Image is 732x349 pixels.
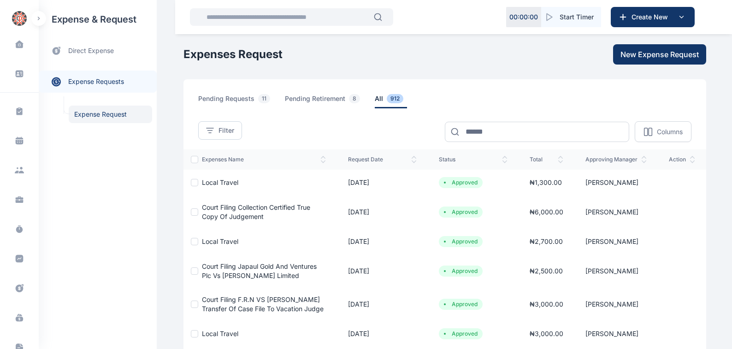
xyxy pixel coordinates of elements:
a: Local Travel [202,237,238,245]
span: ₦ 1,300.00 [530,178,562,186]
li: Approved [443,238,479,245]
a: expense requests [39,71,157,93]
span: approving manager [585,156,647,163]
span: 11 [258,94,270,103]
td: [PERSON_NAME] [574,254,658,288]
span: total [530,156,563,163]
a: pending requests11 [198,94,285,108]
p: 00 : 00 : 00 [509,12,538,22]
li: Approved [443,267,479,275]
div: expense requests [39,63,157,93]
td: [PERSON_NAME] [574,321,658,347]
span: direct expense [68,46,114,56]
button: New Expense Request [613,44,706,65]
button: Start Timer [541,7,601,27]
span: pending requests [198,94,274,108]
a: Court Filing Japaul Gold And Ventures Plc Vs [PERSON_NAME] Limited [202,262,317,279]
span: expenses Name [202,156,326,163]
span: Filter [218,126,234,135]
a: Court Filing Collection Certified true copy Of Judgement [202,203,310,220]
span: ₦ 3,000.00 [530,300,563,308]
span: pending retirement [285,94,364,108]
td: [DATE] [337,254,428,288]
a: Local Travel [202,330,238,337]
td: [DATE] [337,288,428,321]
span: ₦ 2,500.00 [530,267,563,275]
li: Approved [443,208,479,216]
span: 912 [387,94,403,103]
td: [DATE] [337,170,428,195]
td: [DATE] [337,195,428,229]
p: Columns [657,127,683,136]
td: [DATE] [337,321,428,347]
li: Approved [443,301,479,308]
td: [PERSON_NAME] [574,170,658,195]
span: action [669,156,695,163]
span: all [375,94,407,108]
a: all912 [375,94,418,108]
td: [PERSON_NAME] [574,195,658,229]
span: ₦ 6,000.00 [530,208,563,216]
button: Filter [198,121,242,140]
span: New Expense Request [620,49,699,60]
td: [PERSON_NAME] [574,288,658,321]
button: Columns [635,121,691,142]
td: [DATE] [337,229,428,254]
span: 8 [349,94,360,103]
a: Expense Request [69,106,152,123]
span: Create New [628,12,676,22]
a: direct expense [39,39,157,63]
span: ₦ 2,700.00 [530,237,563,245]
h1: Expenses Request [183,47,283,62]
span: ₦ 3,000.00 [530,330,563,337]
span: status [439,156,508,163]
span: Start Timer [560,12,594,22]
li: Approved [443,179,479,186]
span: request date [348,156,417,163]
td: [PERSON_NAME] [574,229,658,254]
button: Create New [611,7,695,27]
a: pending retirement8 [285,94,375,108]
a: Court Filing F.R.N VS [PERSON_NAME] Transfer Of Case File To Vacation Judge [202,296,324,313]
a: Local Travel [202,178,238,186]
li: Approved [443,330,479,337]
